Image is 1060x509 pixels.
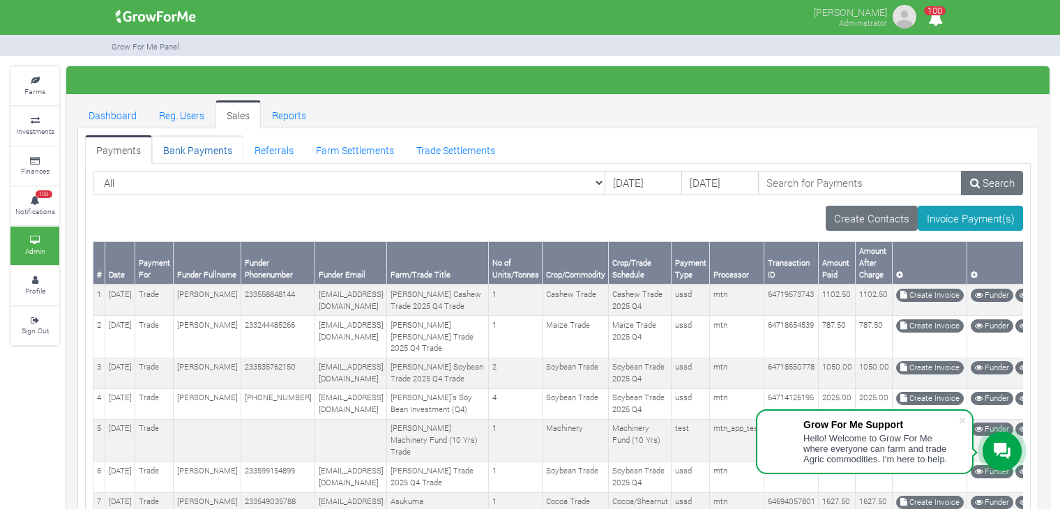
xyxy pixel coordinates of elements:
[489,462,543,492] td: 1
[241,358,315,388] td: 233535762150
[15,206,55,216] small: Notifications
[971,289,1013,302] a: Funder
[764,388,819,419] td: 64714126195
[387,388,489,419] td: [PERSON_NAME]'s Soy Bean Investment (Q4)
[105,358,135,388] td: [DATE]
[543,462,609,492] td: Soybean Trade
[174,316,241,358] td: [PERSON_NAME]
[922,3,949,34] i: Notifications
[856,358,893,388] td: 1050.00
[609,419,672,462] td: Machinery Fund (10 Yrs)
[10,227,59,265] a: Admin
[672,316,710,358] td: ussd
[10,67,59,105] a: Farms
[105,419,135,462] td: [DATE]
[961,171,1023,196] a: Search
[305,135,405,163] a: Farm Settlements
[93,419,105,462] td: 5
[971,423,1013,436] a: Funder
[758,171,962,196] input: Search for Payments
[605,171,682,196] input: DD/MM/YYYY
[10,266,59,305] a: Profile
[77,100,148,128] a: Dashboard
[315,284,387,315] td: [EMAIL_ADDRESS][DOMAIN_NAME]
[814,3,887,20] p: [PERSON_NAME]
[315,388,387,419] td: [EMAIL_ADDRESS][DOMAIN_NAME]
[826,206,918,231] a: Create Contacts
[803,419,958,430] div: Grow For Me Support
[609,462,672,492] td: Soybean Trade 2025 Q4
[315,242,387,284] th: Funder Email
[36,190,52,199] span: 100
[543,388,609,419] td: Soybean Trade
[241,284,315,315] td: 233558848144
[764,316,819,358] td: 64718654539
[10,107,59,145] a: Investments
[135,284,174,315] td: Trade
[918,206,1023,231] a: Invoice Payment(s)
[856,316,893,358] td: 787.50
[764,284,819,315] td: 64719573743
[215,100,261,128] a: Sales
[315,358,387,388] td: [EMAIL_ADDRESS][DOMAIN_NAME]
[148,100,215,128] a: Reg. Users
[16,126,54,136] small: Investments
[896,392,964,405] a: Create Invoice
[710,388,764,419] td: mtn
[710,242,764,284] th: Processor
[243,135,305,163] a: Referrals
[819,388,856,419] td: 2025.00
[105,316,135,358] td: [DATE]
[672,419,710,462] td: test
[315,316,387,358] td: [EMAIL_ADDRESS][DOMAIN_NAME]
[10,147,59,185] a: Finances
[819,358,856,388] td: 1050.00
[609,388,672,419] td: Soybean Trade 2025 Q4
[135,419,174,462] td: Trade
[135,462,174,492] td: Trade
[93,316,105,358] td: 2
[896,496,964,509] a: Create Invoice
[971,319,1013,333] a: Funder
[971,361,1013,374] a: Funder
[893,462,967,492] td: Invoiced
[135,358,174,388] td: Trade
[543,419,609,462] td: Machinery
[174,388,241,419] td: [PERSON_NAME]
[93,388,105,419] td: 4
[856,242,893,284] th: Amount After Charge
[105,462,135,492] td: [DATE]
[543,284,609,315] td: Cashew Trade
[1015,319,1054,333] a: Trade
[710,316,764,358] td: mtn
[21,166,50,176] small: Finances
[609,358,672,388] td: Soybean Trade 2025 Q4
[152,135,243,163] a: Bank Payments
[543,358,609,388] td: Soybean Trade
[891,3,918,31] img: growforme image
[489,284,543,315] td: 1
[672,242,710,284] th: Payment Type
[10,187,59,225] a: 100 Notifications
[819,462,856,492] td: 525.00
[1015,392,1054,405] a: Trade
[135,242,174,284] th: Payment For
[241,316,315,358] td: 233244485266
[105,388,135,419] td: [DATE]
[93,462,105,492] td: 6
[241,388,315,419] td: [PHONE_NUMBER]
[25,246,45,256] small: Admin
[10,307,59,345] a: Sign Out
[105,284,135,315] td: [DATE]
[922,13,949,26] a: 100
[489,419,543,462] td: 1
[93,242,105,284] th: #
[971,392,1013,405] a: Funder
[764,358,819,388] td: 64718550778
[710,284,764,315] td: mtn
[85,135,152,163] a: Payments
[135,388,174,419] td: Trade
[489,358,543,388] td: 2
[111,3,201,31] img: growforme image
[387,316,489,358] td: [PERSON_NAME] [PERSON_NAME] Trade 2025 Q4 Trade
